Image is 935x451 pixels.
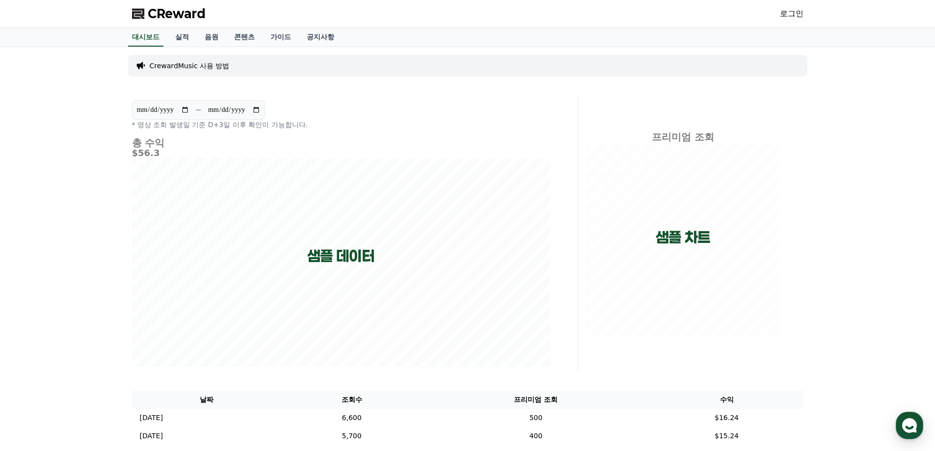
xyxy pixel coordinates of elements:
[282,391,422,409] th: 조회수
[140,431,163,441] p: [DATE]
[263,28,299,47] a: 가이드
[195,104,202,116] p: ~
[31,326,37,334] span: 홈
[65,311,127,336] a: 대화
[128,28,163,47] a: 대시보드
[90,326,102,334] span: 대화
[3,311,65,336] a: 홈
[197,28,226,47] a: 음원
[132,148,550,158] h5: $56.3
[422,427,650,445] td: 400
[586,132,780,142] h4: 프리미엄 조회
[307,247,374,265] p: 샘플 데이터
[656,229,710,246] p: 샘플 차트
[150,61,230,71] a: CrewardMusic 사용 방법
[422,409,650,427] td: 500
[152,326,163,334] span: 설정
[132,6,206,22] a: CReward
[167,28,197,47] a: 실적
[282,409,422,427] td: 6,600
[132,391,282,409] th: 날짜
[780,8,803,20] a: 로그인
[650,391,803,409] th: 수익
[299,28,342,47] a: 공지사항
[132,137,550,148] h4: 총 수익
[422,391,650,409] th: 프리미엄 조회
[132,120,550,130] p: * 영상 조회 발생일 기준 D+3일 이후 확인이 가능합니다.
[650,427,803,445] td: $15.24
[148,6,206,22] span: CReward
[127,311,188,336] a: 설정
[226,28,263,47] a: 콘텐츠
[282,427,422,445] td: 5,700
[140,413,163,423] p: [DATE]
[650,409,803,427] td: $16.24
